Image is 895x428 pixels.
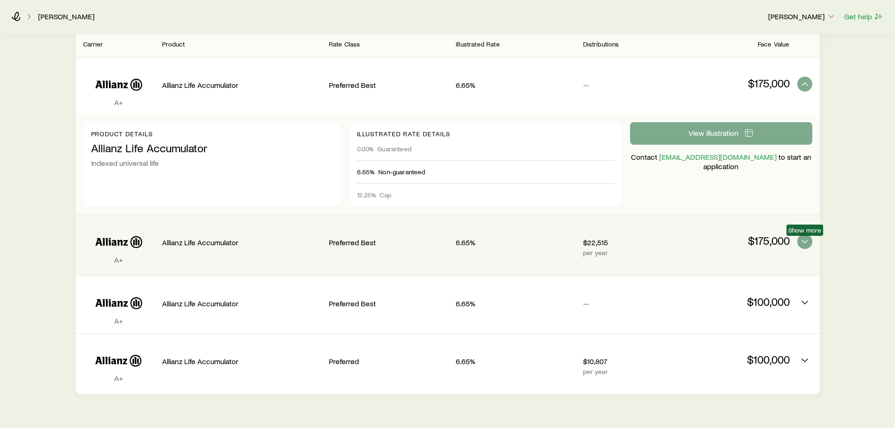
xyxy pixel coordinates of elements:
p: 6.65% [456,238,575,247]
p: Preferred Best [329,238,448,247]
p: $175,000 [670,77,789,90]
p: per year [583,249,663,257]
p: Preferred Best [329,299,448,308]
span: 6.65% [357,168,375,176]
p: Allianz Life Accumulator [162,299,321,308]
p: $175,000 [670,234,789,247]
p: $22,515 [583,238,663,247]
button: Get help [844,11,884,22]
span: Rate Class [329,40,360,48]
p: 6.65% [456,299,575,308]
p: A+ [83,98,155,107]
p: per year [583,368,663,375]
span: View illustration [688,129,739,137]
span: 12.25% [357,191,376,199]
p: Allianz Life Accumulator [91,141,334,155]
button: [PERSON_NAME] [768,11,836,23]
p: Allianz Life Accumulator [162,357,321,366]
div: Permanent quotes [76,31,820,394]
p: 6.65% [456,357,575,366]
p: A+ [83,316,155,326]
span: Illustrated Rate [456,40,500,48]
p: Allianz Life Accumulator [162,80,321,90]
p: $100,000 [670,353,789,366]
a: [EMAIL_ADDRESS][DOMAIN_NAME] [659,152,777,161]
a: [PERSON_NAME] [38,12,95,21]
span: Show more [788,226,821,234]
p: Indexed universal life [91,158,334,168]
p: $100,000 [670,295,789,308]
span: Non-guaranteed [378,168,425,176]
p: Preferred [329,357,448,366]
span: Face Value [758,40,790,48]
p: A+ [83,374,155,383]
p: A+ [83,255,155,265]
p: [PERSON_NAME] [768,12,836,21]
span: Guaranteed [377,145,412,153]
p: — [583,299,663,308]
p: — [583,80,663,90]
p: Product details [91,130,334,138]
span: Carrier [83,40,103,48]
span: Product [162,40,185,48]
p: Allianz Life Accumulator [162,238,321,247]
p: Illustrated rate details [357,130,615,138]
p: Contact to start an application [630,152,812,171]
button: View illustration [630,122,812,145]
span: 0.00% [357,145,374,153]
span: Distributions [583,40,619,48]
p: 6.65% [456,80,575,90]
p: Preferred Best [329,80,448,90]
span: Cap [380,191,391,199]
p: $10,807 [583,357,663,366]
